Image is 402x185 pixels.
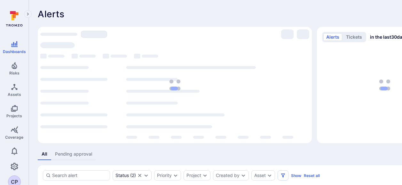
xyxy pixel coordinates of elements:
[144,173,149,178] button: Expand dropdown
[51,148,96,160] a: Pending approval
[278,170,288,181] button: Filters
[115,173,136,178] div: ( 2 )
[5,135,23,140] span: Coverage
[291,173,301,178] button: Show
[3,49,26,54] span: Dashboards
[173,173,178,178] button: Expand dropdown
[254,173,266,178] button: Asset
[186,173,201,178] button: Project
[38,9,65,19] h1: Alerts
[157,173,172,178] button: Priority
[38,148,51,160] a: All
[24,10,32,18] button: Expand navigation menu
[241,173,246,178] button: Expand dropdown
[26,12,30,17] i: Expand navigation menu
[113,170,152,181] div: open, in process
[40,29,309,141] div: loading spinner
[6,113,22,118] span: Projects
[38,27,312,143] div: Most alerts
[169,80,180,90] img: Loading...
[137,173,142,178] button: Clear selection
[52,172,107,179] input: Search alert
[115,173,129,178] div: Status
[9,71,20,75] span: Risks
[323,33,342,41] button: alerts
[8,92,21,97] span: Assets
[304,173,320,178] button: Reset all
[216,173,240,178] button: Created by
[343,33,365,41] button: tickets
[202,173,208,178] button: Expand dropdown
[267,173,272,178] button: Expand dropdown
[115,173,136,178] button: Status(2)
